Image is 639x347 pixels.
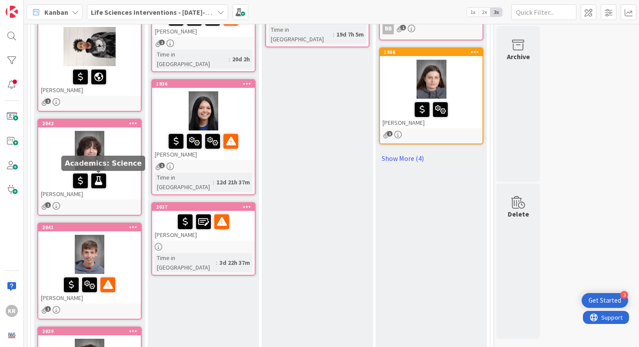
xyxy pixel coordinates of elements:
div: 2037 [152,203,255,211]
div: 1936[PERSON_NAME] [152,80,255,160]
span: 1 [45,306,51,312]
div: 3d 22h 37m [217,258,252,267]
div: Time in [GEOGRAPHIC_DATA] [155,50,229,69]
span: 1 [159,163,165,168]
div: [PERSON_NAME] [38,170,141,200]
span: 1 [400,25,406,30]
div: Time in [GEOGRAPHIC_DATA] [155,173,213,192]
span: 1x [467,8,479,17]
span: : [229,54,230,64]
div: Get Started [589,296,621,305]
div: KR [6,305,18,317]
div: 3 [620,291,628,299]
span: 1 [387,131,393,137]
b: Life Sciences Interventions - [DATE]-[DATE] [91,8,226,17]
div: 2041 [42,224,141,230]
div: Time in [GEOGRAPHIC_DATA] [155,253,216,272]
span: Support [18,1,40,12]
div: [PERSON_NAME] [152,211,255,240]
div: [PERSON_NAME] [38,16,141,96]
span: 3x [490,8,502,17]
a: 2042[PERSON_NAME] [37,119,142,216]
a: Show More (4) [379,151,483,165]
a: 1866[PERSON_NAME] [379,47,483,144]
span: Kanban [44,7,68,17]
img: avatar [6,329,18,341]
div: Time in [GEOGRAPHIC_DATA] [269,25,333,44]
div: 12d 21h 37m [214,177,252,187]
h5: Academics: Science [65,159,142,167]
a: 2041[PERSON_NAME] [37,223,142,320]
span: 1 [45,98,51,104]
div: 1936 [152,80,255,88]
span: 1 [45,202,51,208]
div: 19d 7h 5m [334,30,366,39]
div: 1866[PERSON_NAME] [380,48,483,128]
div: 2039 [38,327,141,335]
div: Archive [507,51,530,62]
a: 1936[PERSON_NAME]Time in [GEOGRAPHIC_DATA]:12d 21h 37m [151,79,256,195]
div: 2039 [42,328,141,334]
div: [PERSON_NAME] [38,274,141,304]
div: [PERSON_NAME] [152,130,255,160]
div: 2037 [156,204,255,210]
div: Open Get Started checklist, remaining modules: 3 [582,293,628,308]
span: 2x [479,8,490,17]
div: 20d 2h [230,54,252,64]
span: : [333,30,334,39]
a: [PERSON_NAME] [37,15,142,112]
div: 2041[PERSON_NAME] [38,224,141,304]
div: 2041 [38,224,141,231]
div: Delete [508,209,529,219]
div: 2042 [42,120,141,127]
div: BB [380,23,483,34]
div: 2042[PERSON_NAME] [38,120,141,200]
span: : [216,258,217,267]
span: : [213,177,214,187]
div: 1866 [384,49,483,55]
input: Quick Filter... [511,4,576,20]
a: 2037[PERSON_NAME]Time in [GEOGRAPHIC_DATA]:3d 22h 37m [151,202,256,276]
img: Visit kanbanzone.com [6,6,18,18]
div: [PERSON_NAME] [38,66,141,96]
div: 1936 [156,81,255,87]
div: [PERSON_NAME] [380,99,483,128]
div: 2037[PERSON_NAME] [152,203,255,240]
span: 1 [159,40,165,45]
div: 2042 [38,120,141,127]
div: BB [383,23,394,34]
div: 1866 [380,48,483,56]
